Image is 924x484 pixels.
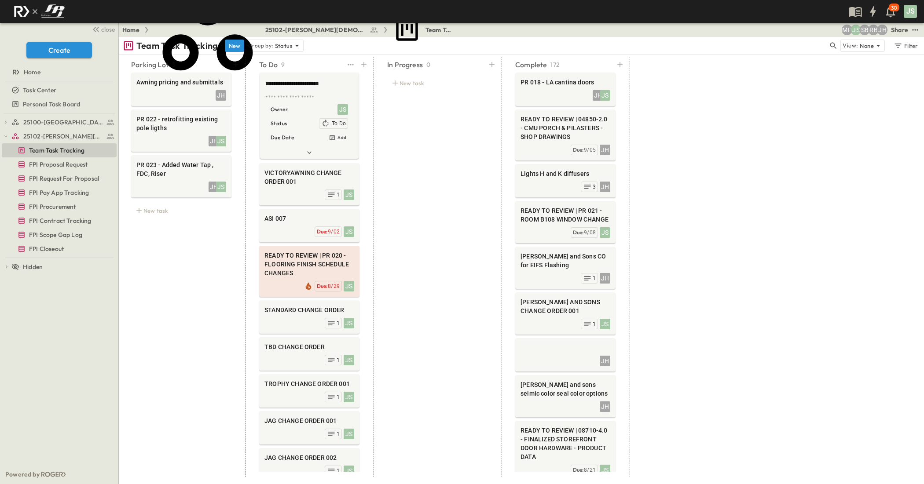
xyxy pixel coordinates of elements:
[521,252,610,269] span: [PERSON_NAME] and Sons CO for EIFS Flashing
[88,23,117,35] button: close
[593,183,596,190] span: 3
[131,73,231,106] div: Awning pricing and submittalsJH
[259,374,359,408] div: TROPHY CHANGE ORDER 001JS1
[259,411,359,444] div: JAG CHANGE ORDER 001JS1
[337,135,346,140] h6: Add
[2,242,117,256] div: FPI Closeouttest
[271,105,288,114] p: Owner
[2,186,117,200] div: FPI Pay App Trackingtest
[259,209,359,242] div: ASI 007JSDue:9/02
[515,421,616,480] div: READY TO REVIEW | 08710-4.0 - FINALIZED STOREFRONT DOOR HARDWARE - PRODUCT DATAJSDue:8/21
[225,40,244,52] button: New
[344,318,354,328] div: JS
[515,201,616,243] div: READY TO REVIEW | PR 021 - ROOM B108 WINDOW CHANGEJSDue:9/08
[259,300,359,334] div: STANDARD CHANGE ORDERJS1
[264,168,354,186] span: VICTORYAWNING CHANGE ORDER 001
[248,41,273,50] p: Group by:
[11,2,68,21] img: c8d7d1ed905e502e8f77bf7063faec64e13b34fdb1f2bdd94b0e311fc34f8000.png
[101,25,115,34] span: close
[131,109,231,152] div: PR 022 - retrofitting existing pole ligthsJHJS
[136,115,226,132] span: PR 022 - retrofitting existing pole ligths
[573,146,584,153] span: Due:
[271,133,294,142] p: Due Date
[328,229,340,235] span: 9/02
[29,146,84,155] span: Team Task Tracking
[131,204,231,217] div: New task
[275,41,293,50] p: Status
[2,243,115,255] a: FPI Closeout
[317,228,328,235] span: Due:
[344,226,354,237] div: JS
[131,155,231,197] div: PR 023 - Added Water Tap , FDC, RiserJHJS
[209,182,219,192] div: JH
[515,338,616,371] div: JH
[2,97,117,111] div: Personal Task Boardtest
[2,200,115,213] a: FPI Procurement
[2,186,115,199] a: FPI Pay App Tracking
[24,68,40,76] span: Home
[2,229,115,241] a: FPI Scope Gap Log
[264,214,354,223] span: ASI 007
[515,247,616,289] div: [PERSON_NAME] and Sons CO for EIFS FlashingJH1
[521,169,610,178] span: Lights H and K diffusers
[344,466,354,476] div: JS
[515,292,616,335] div: [PERSON_NAME] AND SONS CHANGE ORDER 001JS1
[842,25,852,35] div: Monica Pruteanu (mpruteanu@fpibuilders.com)
[259,246,359,297] div: READY TO REVIEW | PR 020 - FLOORING FINISH SCHEDULE CHANGESJSDue:8/29
[860,41,874,50] p: None
[345,58,356,71] button: test
[584,147,596,153] span: 9/05
[264,379,354,388] span: TROPHY CHANGE ORDER 001
[2,228,117,242] div: FPI Scope Gap Logtest
[23,86,56,95] span: Task Center
[264,306,354,314] span: STANDARD CHANGE ORDER
[521,298,610,315] span: [PERSON_NAME] AND SONS CHANGE ORDER 001
[515,73,616,106] div: PR 018 - LA cantina doorsJHJS
[332,120,346,127] span: To Do
[29,174,99,183] span: FPI Request For Proposal
[23,118,104,127] span: 25100-Vanguard Prep School
[521,206,610,224] span: READY TO REVIEW | PR 021 - ROOM B108 WINDOW CHANGE
[600,401,610,412] div: JH
[387,59,423,70] p: In Progress
[521,380,610,398] span: [PERSON_NAME] and sons seimic color seal color options
[317,283,328,289] span: Due:
[264,416,354,425] span: JAG CHANGE ORDER 001
[344,281,354,291] div: JS
[29,244,64,253] span: FPI Closeout
[891,25,908,34] div: Share
[23,132,104,141] span: 25102-Christ The Redeemer Anglican Church
[2,129,117,143] div: 25102-Christ The Redeemer Anglican Churchtest
[593,275,596,282] span: 1
[600,319,610,329] div: JS
[26,42,92,58] button: Create
[600,90,610,101] div: JS
[550,60,560,69] p: 172
[521,78,610,87] span: PR 018 - LA cantina doors
[2,144,115,156] a: Team Task Tracking
[515,375,616,417] div: [PERSON_NAME] and sons seimic color seal color optionsJH
[337,320,340,327] span: 1
[859,25,870,35] div: Sterling Barnett (sterling@fpibuilders.com)
[2,66,115,78] a: Home
[425,25,453,34] span: Team Task Tracking
[122,25,139,34] a: Home
[216,90,226,101] div: JH
[515,164,616,197] div: Lights H and K diffusersJH3
[600,182,610,192] div: JH
[29,216,92,225] span: FPI Contract Tracking
[392,15,453,45] a: Team Task Tracking
[600,465,610,475] div: JS
[426,60,430,69] p: 0
[23,262,43,271] span: Hidden
[259,163,359,205] div: VICTORYAWNING CHANGE ORDER 001JS1
[131,59,169,70] p: Parking Lot
[29,230,82,239] span: FPI Scope Gap Log
[136,78,226,87] span: Awning pricing and submittals
[868,25,879,35] div: Regina Barnett (rbarnett@fpibuilders.com)
[891,4,897,11] p: 30
[136,40,218,52] p: Team Task Tracking
[903,4,918,19] button: JS
[11,116,115,128] a: 25100-Vanguard Prep School
[890,40,920,52] button: Filter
